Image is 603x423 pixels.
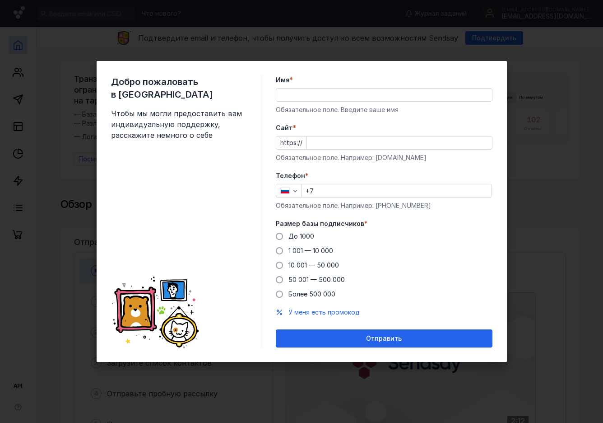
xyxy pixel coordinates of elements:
[288,232,314,240] span: До 1000
[288,308,360,316] span: У меня есть промокод
[276,219,364,228] span: Размер базы подписчиков
[276,329,492,348] button: Отправить
[276,171,305,180] span: Телефон
[276,75,290,85] span: Имя
[276,153,492,162] div: Обязательное поле. Например: [DOMAIN_NAME]
[288,261,339,269] span: 10 001 — 50 000
[288,290,335,298] span: Более 500 000
[288,308,360,317] button: У меня есть промокод
[111,75,246,101] span: Добро пожаловать в [GEOGRAPHIC_DATA]
[366,335,402,343] span: Отправить
[288,276,345,283] span: 50 001 — 500 000
[276,105,492,114] div: Обязательное поле. Введите ваше имя
[111,108,246,141] span: Чтобы мы могли предоставить вам индивидуальную поддержку, расскажите немного о себе
[276,201,492,210] div: Обязательное поле. Например: [PHONE_NUMBER]
[276,123,293,132] span: Cайт
[288,247,333,254] span: 1 001 — 10 000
